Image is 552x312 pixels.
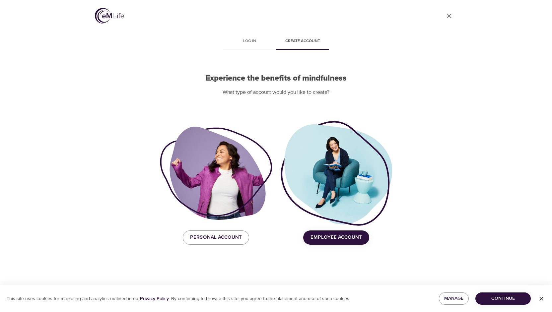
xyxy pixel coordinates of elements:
[160,89,392,96] p: What type of account would you like to create?
[280,38,325,45] span: Create account
[439,292,469,305] button: Manage
[475,292,531,305] button: Continue
[190,233,242,242] span: Personal Account
[303,230,369,244] button: Employee Account
[140,296,169,302] a: Privacy Policy
[160,74,392,83] h2: Experience the benefits of mindfulness
[95,8,124,24] img: logo
[481,294,525,303] span: Continue
[444,294,463,303] span: Manage
[441,8,457,24] a: close
[310,233,362,242] span: Employee Account
[183,230,249,244] button: Personal Account
[227,38,272,45] span: Log in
